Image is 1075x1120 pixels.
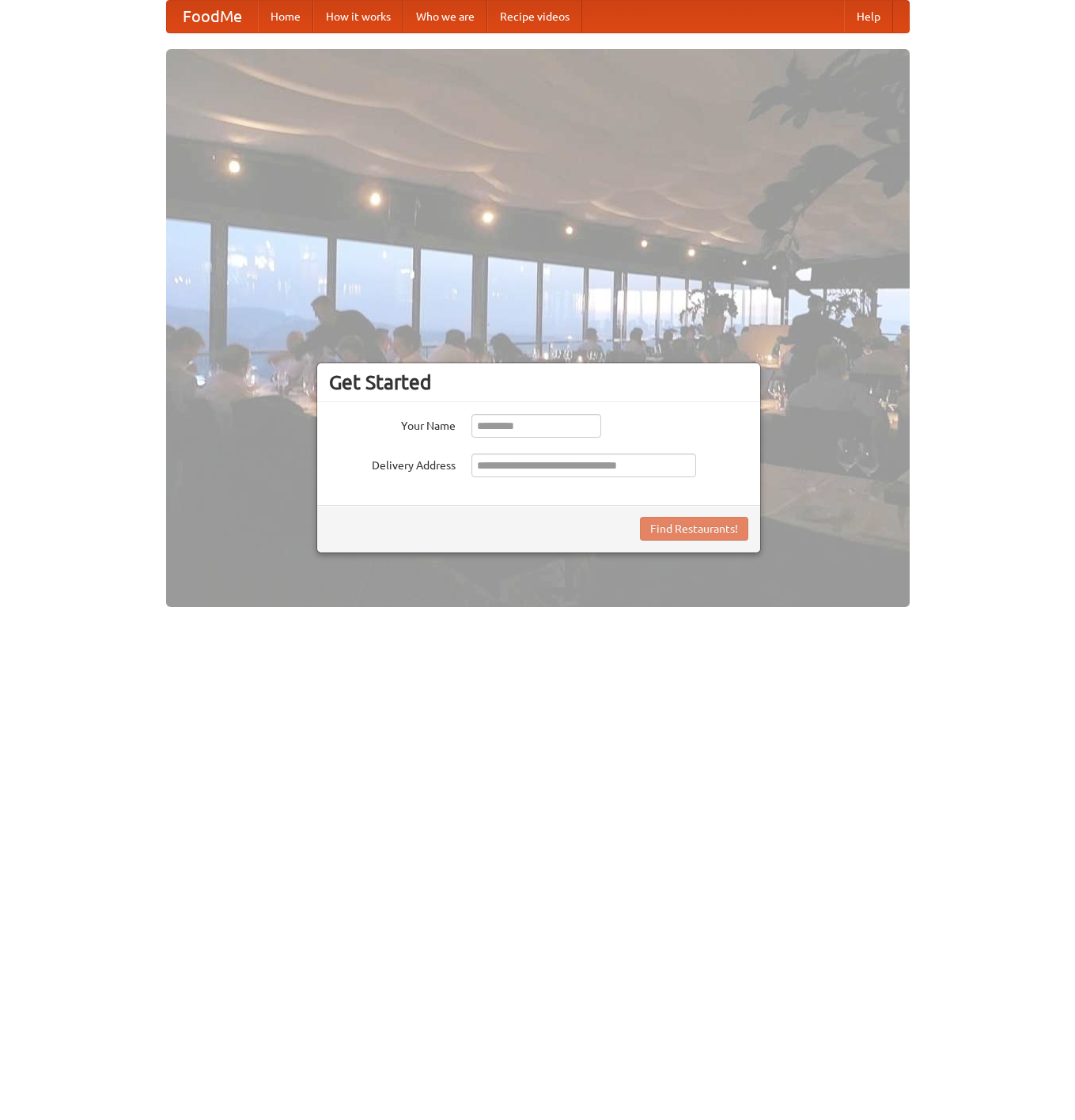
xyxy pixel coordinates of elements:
[403,1,487,32] a: Who we are
[487,1,582,32] a: Recipe videos
[329,414,456,434] label: Your Name
[258,1,313,32] a: Home
[640,517,748,541] button: Find Restaurants!
[329,370,748,394] h3: Get Started
[313,1,403,32] a: How it works
[844,1,893,32] a: Help
[167,1,258,32] a: FoodMe
[329,454,456,473] label: Delivery Address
